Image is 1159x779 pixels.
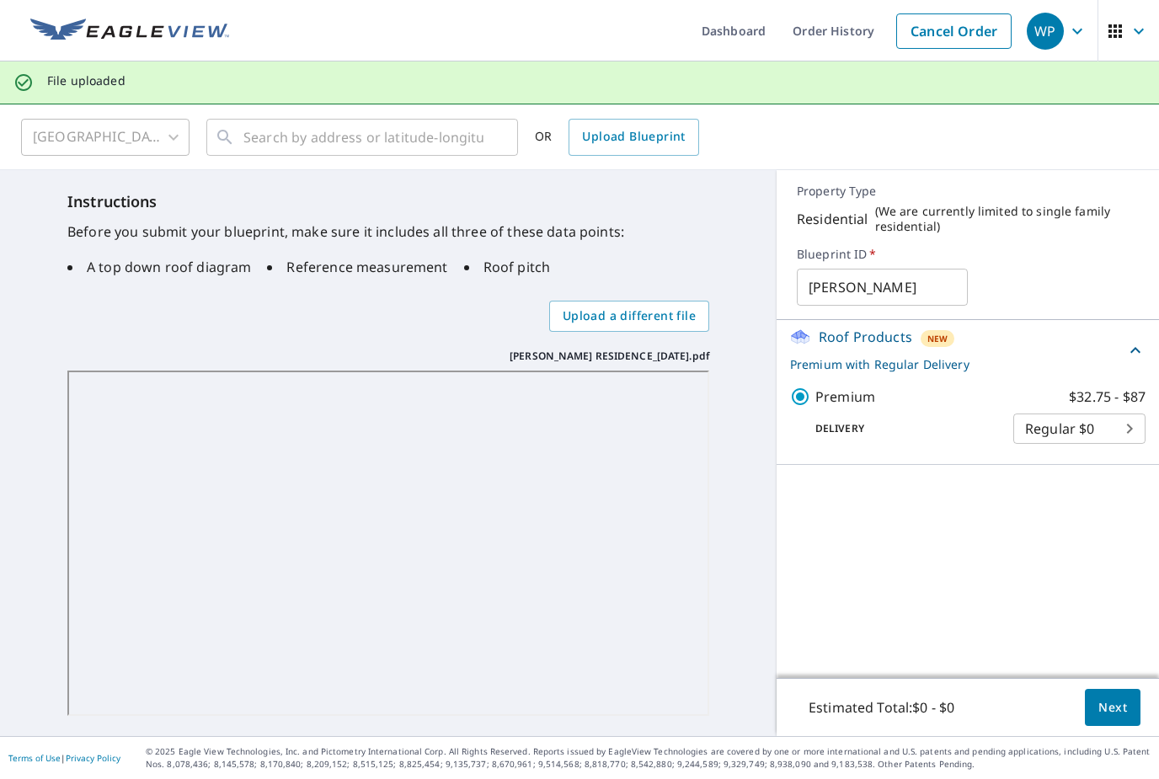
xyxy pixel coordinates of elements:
h6: Instructions [67,190,709,213]
p: Roof Products [819,327,912,347]
div: [GEOGRAPHIC_DATA] [21,114,190,161]
span: New [927,332,948,345]
img: EV Logo [30,19,229,44]
p: Before you submit your blueprint, make sure it includes all three of these data points: [67,221,709,242]
input: Search by address or latitude-longitude [243,114,483,161]
li: Reference measurement [267,257,447,277]
p: Premium with Regular Delivery [790,355,1125,373]
li: A top down roof diagram [67,257,251,277]
li: Roof pitch [464,257,551,277]
p: © 2025 Eagle View Technologies, Inc. and Pictometry International Corp. All Rights Reserved. Repo... [146,745,1151,771]
p: Delivery [790,421,1013,436]
p: | [8,753,120,763]
a: Terms of Use [8,752,61,764]
p: Premium [815,387,875,407]
p: $32.75 - $87 [1069,387,1146,407]
p: Residential [797,209,868,229]
label: Blueprint ID [797,247,1139,262]
div: Regular $0 [1013,405,1146,452]
p: Estimated Total: $0 - $0 [795,689,968,726]
span: Upload Blueprint [582,126,685,147]
p: File uploaded [47,73,126,88]
a: Upload Blueprint [569,119,698,156]
div: Roof ProductsNewPremium with Regular Delivery [790,327,1146,373]
a: Privacy Policy [66,752,120,764]
p: Property Type [797,184,1139,199]
label: Upload a different file [549,301,709,332]
span: Upload a different file [563,306,696,327]
span: Next [1098,697,1127,718]
button: Next [1085,689,1140,727]
div: OR [535,119,699,156]
iframe: HARLAN RESIDENCE_10-3-2025.pdf [67,371,709,717]
p: ( We are currently limited to single family residential ) [875,204,1139,234]
a: Cancel Order [896,13,1012,49]
p: [PERSON_NAME] RESIDENCE_[DATE].pdf [510,349,709,364]
div: WP [1027,13,1064,50]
